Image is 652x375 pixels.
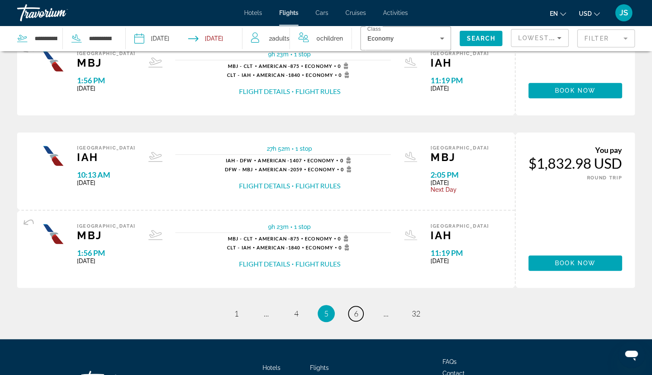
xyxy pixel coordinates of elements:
[244,9,262,16] span: Hotels
[77,229,136,242] span: MBJ
[345,9,366,16] a: Cruises
[431,229,489,242] span: IAH
[528,83,622,98] button: Book now
[383,9,408,16] span: Activities
[257,72,300,78] span: 1840
[620,9,628,17] span: JS
[77,56,136,69] span: MBJ
[339,71,352,78] span: 0
[258,158,301,163] span: 1407
[431,151,489,164] span: MBJ
[305,236,332,241] span: Economy
[295,87,340,96] button: Flight Rules
[225,158,252,163] span: IAH - DFW
[431,223,489,229] span: [GEOGRAPHIC_DATA]
[431,85,489,92] span: [DATE]
[367,26,381,32] mat-label: Class
[528,145,622,155] div: You pay
[518,33,561,43] mat-select: Sort by
[579,7,600,20] button: Change currency
[257,72,288,78] span: American -
[305,63,332,69] span: Economy
[258,158,289,163] span: American -
[555,87,596,94] span: Book now
[77,248,136,258] span: 1:56 PM
[259,236,299,241] span: 875
[384,309,389,318] span: ...
[77,145,136,151] span: [GEOGRAPHIC_DATA]
[308,167,335,172] span: Economy
[431,56,489,69] span: IAH
[528,255,622,271] button: Book now
[310,364,329,371] a: Flights
[518,35,573,41] span: Lowest Price
[257,245,288,250] span: American -
[77,223,136,229] span: [GEOGRAPHIC_DATA]
[466,35,496,42] span: Search
[431,145,489,151] span: [GEOGRAPHIC_DATA]
[320,35,343,42] span: Children
[613,4,635,22] button: User Menu
[294,223,311,230] span: 1 stop
[338,235,351,242] span: 0
[264,309,269,318] span: ...
[431,51,489,56] span: [GEOGRAPHIC_DATA]
[227,72,251,78] span: CLT - IAH
[528,155,622,172] div: $1,832.98 USD
[77,170,136,179] span: 10:13 AM
[263,364,280,371] a: Hotels
[17,2,103,24] a: Travorium
[294,309,298,318] span: 4
[272,35,289,42] span: Adults
[259,167,302,172] span: 2059
[338,62,351,69] span: 0
[367,35,393,42] span: Economy
[550,10,558,17] span: en
[324,309,328,318] span: 5
[259,63,299,69] span: 875
[550,7,566,20] button: Change language
[306,245,333,250] span: Economy
[77,179,136,186] span: [DATE]
[259,63,290,69] span: American -
[188,26,223,51] button: Return date: Sep 28, 2025
[295,181,340,190] button: Flight Rules
[555,260,596,267] span: Book now
[579,10,592,17] span: USD
[577,29,635,48] button: Filter
[77,85,136,92] span: [DATE]
[279,9,298,16] a: Flights
[234,309,239,318] span: 1
[306,72,333,78] span: Economy
[339,244,352,251] span: 0
[268,51,289,58] span: 9h 23m
[431,179,489,186] span: [DATE]
[431,248,489,258] span: 11:19 PM
[431,186,489,193] span: Next Day
[239,259,290,269] button: Flight Details
[228,63,253,69] span: MBJ - CLT
[227,245,251,250] span: CLT - IAH
[431,258,489,264] span: [DATE]
[354,309,358,318] span: 6
[17,305,635,322] nav: Pagination
[269,32,289,44] span: 2
[587,175,622,181] span: ROUND TRIP
[267,145,290,152] span: 27h 52m
[431,170,489,179] span: 2:05 PM
[242,26,351,51] button: Travelers: 2 adults, 0 children
[460,31,502,46] button: Search
[268,223,289,230] span: 9h 23m
[340,157,353,164] span: 0
[239,87,290,96] button: Flight Details
[307,158,335,163] span: Economy
[431,76,489,85] span: 11:19 PM
[443,358,457,365] span: FAQs
[77,76,136,85] span: 1:56 PM
[294,51,311,58] span: 1 stop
